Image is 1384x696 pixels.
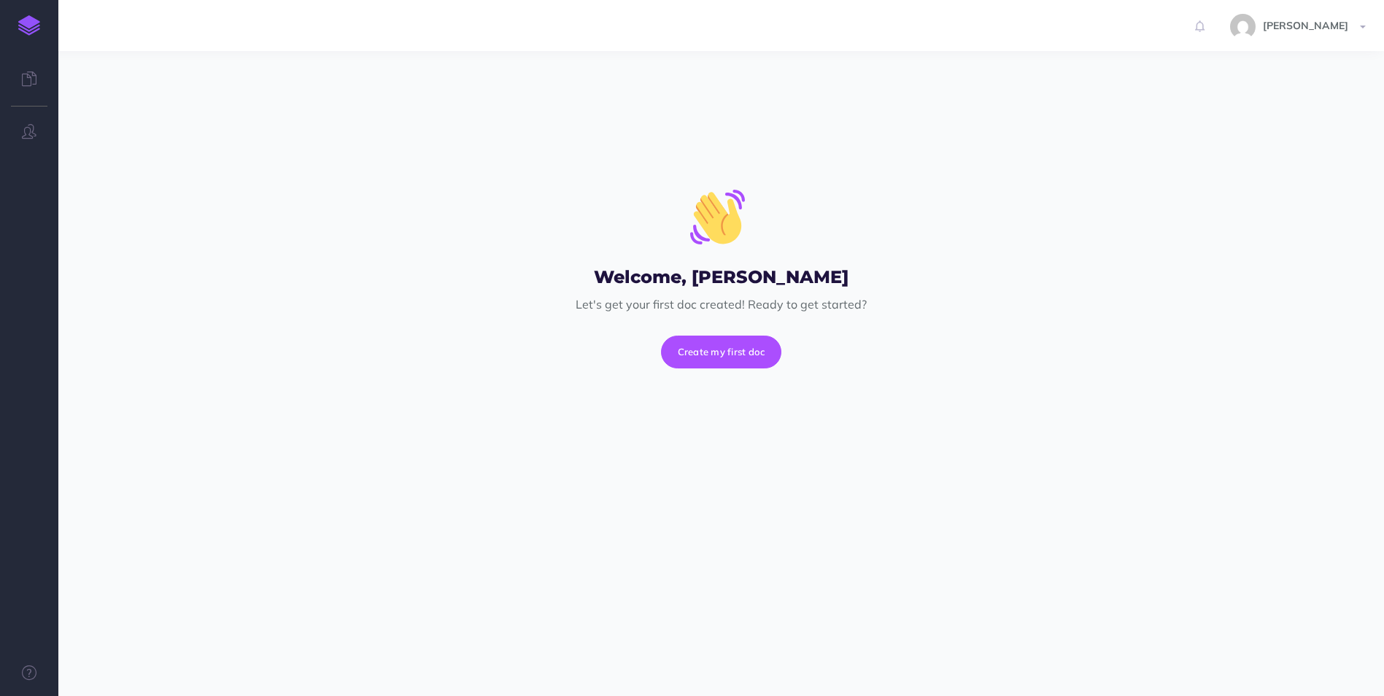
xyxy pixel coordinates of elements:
[690,190,745,244] img: icon-waving-hand.svg
[18,15,40,36] img: logo-mark.svg
[661,336,782,368] button: Create my first doc
[1256,19,1356,32] span: [PERSON_NAME]
[354,268,1089,287] h3: Welcome, [PERSON_NAME]
[1230,14,1256,39] img: 951b87a8cb605b122b1bbabe8e8a3e07.jpg
[354,295,1089,314] p: Let's get your first doc created! Ready to get started?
